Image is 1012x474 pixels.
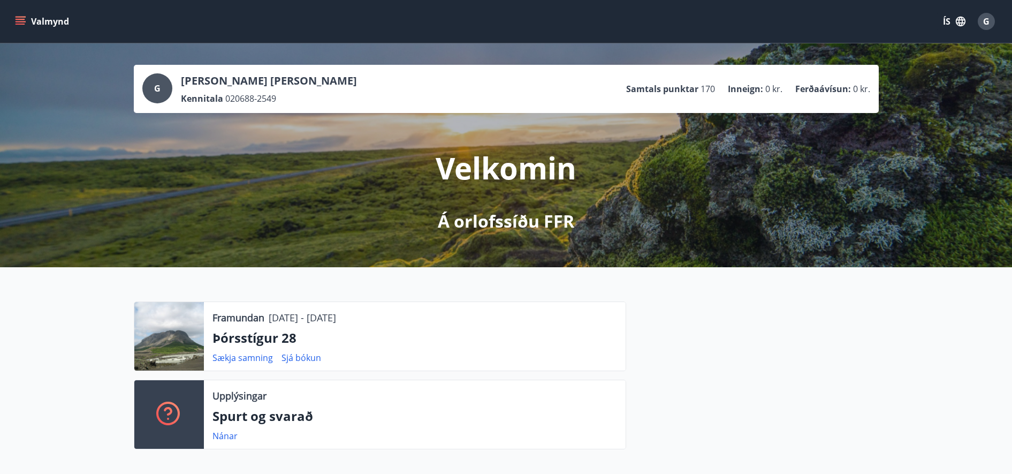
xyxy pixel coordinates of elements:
[181,73,357,88] p: [PERSON_NAME] [PERSON_NAME]
[212,430,238,442] a: Nánar
[853,83,870,95] span: 0 kr.
[701,83,715,95] span: 170
[281,352,321,364] a: Sjá bókun
[728,83,763,95] p: Inneign :
[212,329,617,347] p: Þórsstígur 28
[795,83,851,95] p: Ferðaávísun :
[438,209,574,233] p: Á orlofssíðu FFR
[973,9,999,34] button: G
[765,83,782,95] span: 0 kr.
[212,311,264,325] p: Framundan
[154,82,161,94] span: G
[937,12,971,31] button: ÍS
[983,16,990,27] span: G
[181,93,223,104] p: Kennitala
[212,407,617,425] p: Spurt og svarað
[13,12,73,31] button: menu
[212,352,273,364] a: Sækja samning
[212,389,267,403] p: Upplýsingar
[269,311,336,325] p: [DATE] - [DATE]
[626,83,698,95] p: Samtals punktar
[436,147,576,188] p: Velkomin
[225,93,276,104] span: 020688-2549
